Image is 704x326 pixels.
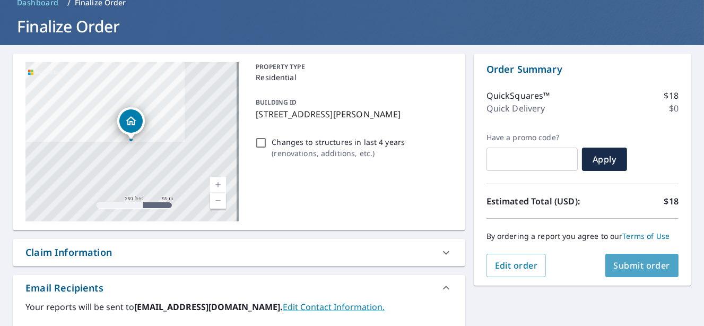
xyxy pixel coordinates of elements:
[134,301,283,313] b: [EMAIL_ADDRESS][DOMAIN_NAME].
[582,148,627,171] button: Apply
[614,260,671,271] span: Submit order
[272,148,405,159] p: ( renovations, additions, etc. )
[283,301,385,313] a: EditContactInfo
[256,108,448,121] p: [STREET_ADDRESS][PERSON_NAME]
[605,254,679,277] button: Submit order
[486,195,583,208] p: Estimated Total (USD):
[664,195,679,208] p: $18
[13,239,465,266] div: Claim Information
[256,98,297,107] p: BUILDING ID
[256,62,448,72] p: PROPERTY TYPE
[210,177,226,193] a: Current Level 17, Zoom In
[272,136,405,148] p: Changes to structures in last 4 years
[486,62,679,76] p: Order Summary
[486,231,679,241] p: By ordering a report you agree to our
[664,89,679,102] p: $18
[256,72,448,83] p: Residential
[13,275,465,301] div: Email Recipients
[590,153,619,165] span: Apply
[669,102,679,115] p: $0
[486,254,546,277] button: Edit order
[25,281,103,295] div: Email Recipients
[623,231,670,241] a: Terms of Use
[486,89,550,102] p: QuickSquares™
[495,260,538,271] span: Edit order
[25,245,112,260] div: Claim Information
[486,133,578,142] label: Have a promo code?
[25,301,453,313] label: Your reports will be sent to
[13,15,691,37] h1: Finalize Order
[486,102,545,115] p: Quick Delivery
[210,193,226,209] a: Current Level 17, Zoom Out
[117,107,145,140] div: Dropped pin, building 1, Residential property, 203 Sayers Ave Niles, OH 44446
